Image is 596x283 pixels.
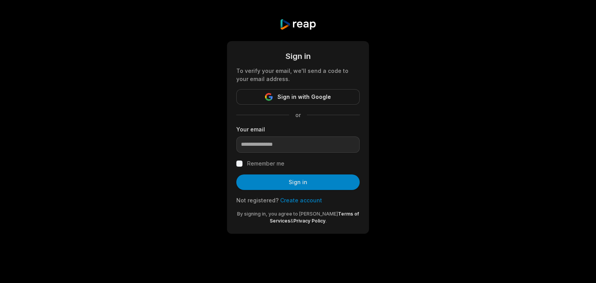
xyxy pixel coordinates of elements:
[326,218,327,224] span: .
[247,159,284,168] label: Remember me
[237,211,338,217] span: By signing in, you agree to [PERSON_NAME]
[236,174,360,190] button: Sign in
[236,50,360,62] div: Sign in
[277,92,331,102] span: Sign in with Google
[236,89,360,105] button: Sign in with Google
[293,218,326,224] a: Privacy Policy
[279,19,316,30] img: reap
[289,111,307,119] span: or
[270,211,359,224] a: Terms of Services
[280,197,322,204] a: Create account
[236,125,360,133] label: Your email
[236,197,279,204] span: Not registered?
[236,67,360,83] div: To verify your email, we'll send a code to your email address.
[290,218,293,224] span: &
